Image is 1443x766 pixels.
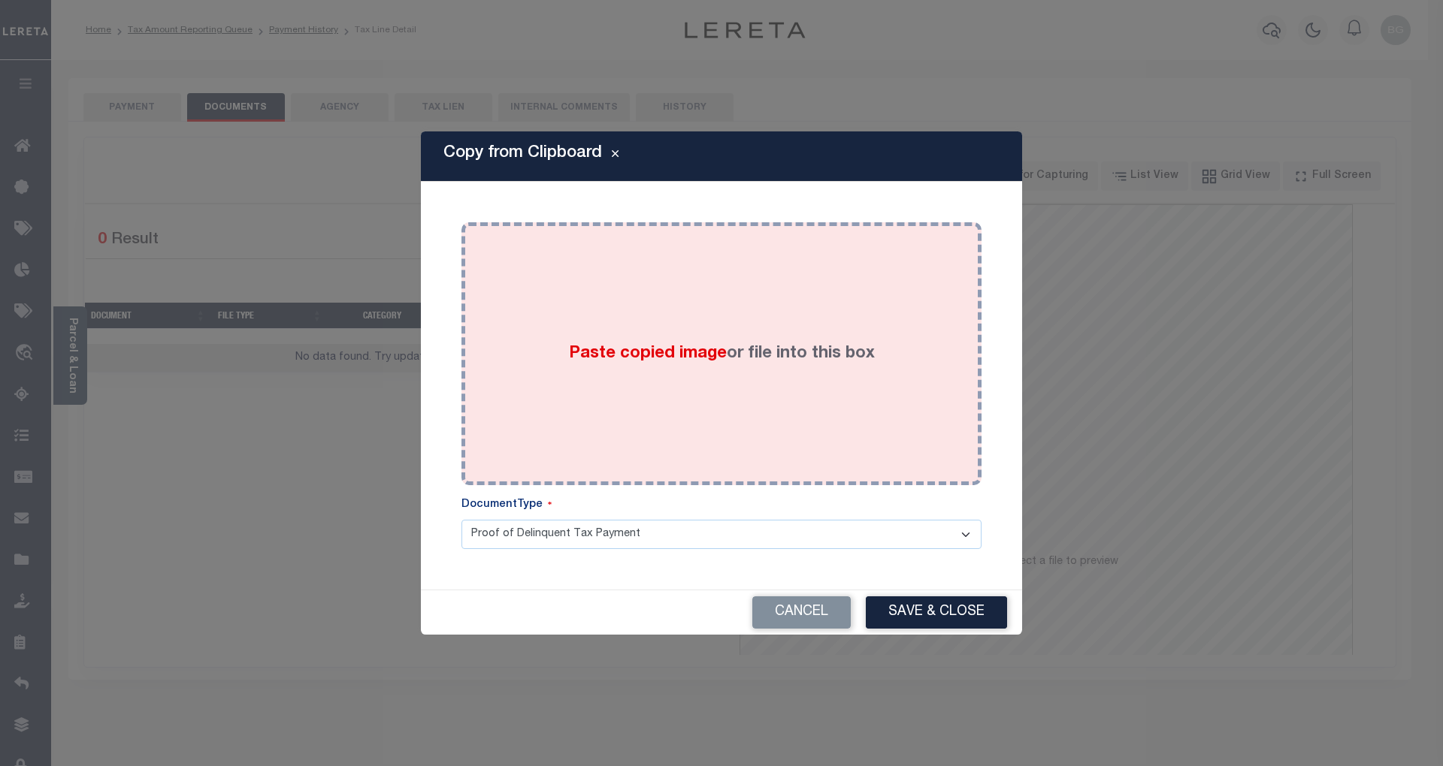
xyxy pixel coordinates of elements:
span: Paste copied image [569,345,727,362]
label: or file into this box [569,342,875,366]
button: Save & Close [866,596,1007,629]
h5: Copy from Clipboard [443,143,602,163]
button: Cancel [752,596,851,629]
button: Close [602,147,628,165]
label: DocumentType [461,497,552,514]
